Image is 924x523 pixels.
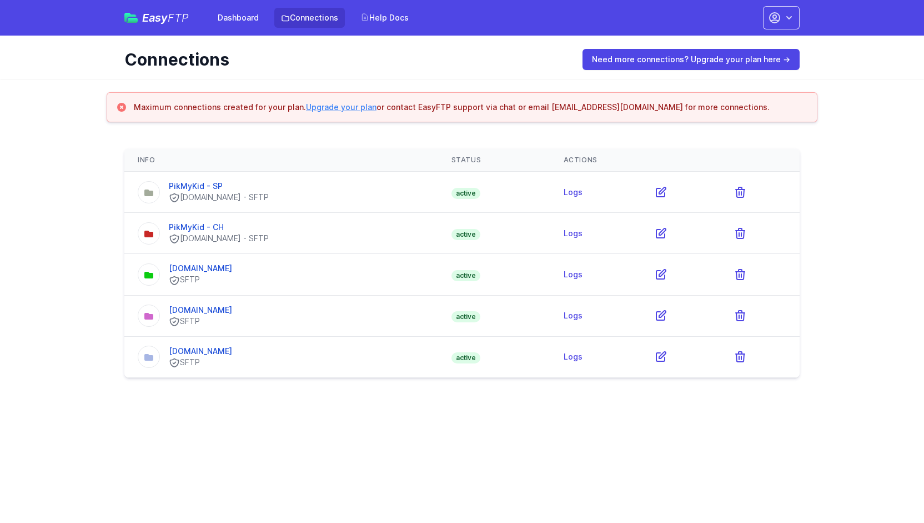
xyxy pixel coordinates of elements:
a: Logs [564,228,582,238]
div: SFTP [169,357,232,368]
a: EasyFTP [124,12,189,23]
span: FTP [168,11,189,24]
span: active [451,270,480,281]
span: active [451,311,480,322]
a: [DOMAIN_NAME] [169,346,232,356]
a: Dashboard [211,8,265,28]
a: PikMyKid - SP [169,181,223,191]
span: active [451,229,480,240]
h3: Maximum connections created for your plan. or contact EasyFTP support via chat or email [EMAIL_AD... [134,102,770,113]
a: Logs [564,270,582,279]
div: SFTP [169,316,232,327]
a: [DOMAIN_NAME] [169,305,232,315]
h1: Connections [124,49,567,69]
a: Logs [564,187,582,197]
a: Logs [564,311,582,320]
span: active [451,352,480,363]
span: Easy [142,12,189,23]
span: active [451,188,480,199]
a: [DOMAIN_NAME] [169,263,232,273]
th: Actions [550,149,800,172]
a: PikMyKid - CH [169,222,224,232]
th: Status [438,149,550,172]
a: Logs [564,352,582,361]
div: [DOMAIN_NAME] - SFTP [169,192,269,203]
a: Need more connections? Upgrade your plan here → [582,49,800,70]
div: [DOMAIN_NAME] - SFTP [169,233,269,245]
th: Info [124,149,438,172]
a: Upgrade your plan [306,102,376,112]
a: Connections [274,8,345,28]
div: SFTP [169,274,232,286]
img: easyftp_logo.png [124,13,138,23]
a: Help Docs [354,8,415,28]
